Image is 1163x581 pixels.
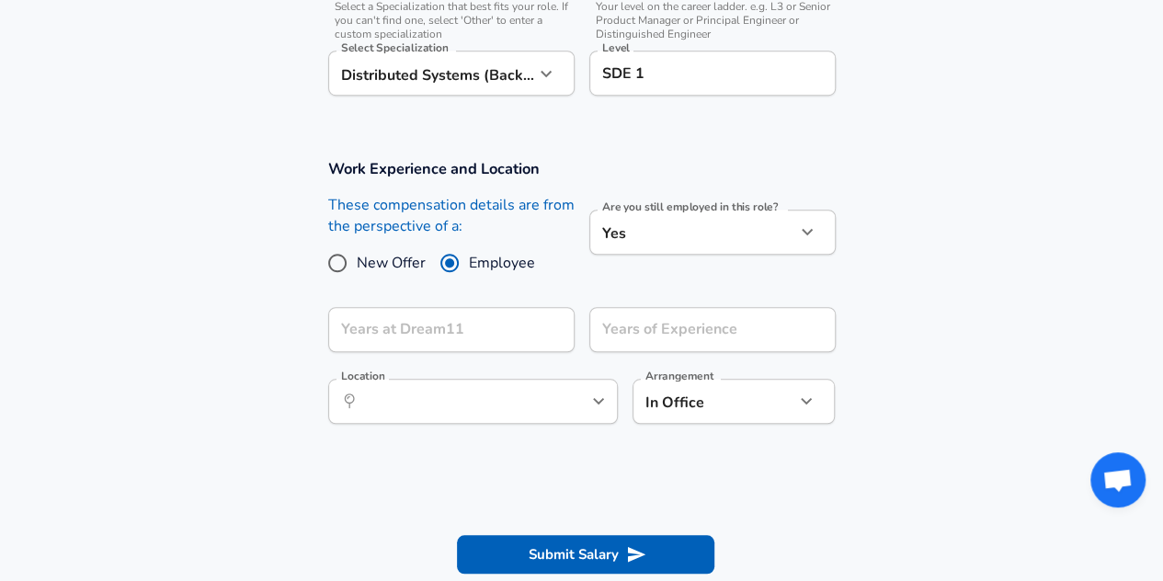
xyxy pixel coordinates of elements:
span: New Offer [357,252,426,274]
h3: Work Experience and Location [328,158,836,179]
div: In Office [633,379,768,424]
input: L3 [598,59,827,87]
span: Employee [469,252,535,274]
div: Open chat [1090,452,1146,507]
label: Arrangement [645,370,713,382]
button: Open [586,388,611,414]
label: Location [341,370,384,382]
button: Submit Salary [457,535,714,574]
input: 7 [589,307,795,352]
input: 0 [328,307,534,352]
div: Yes [589,210,795,255]
div: Distributed Systems (Back-End) [328,51,534,96]
label: Select Specialization [341,42,448,53]
label: Are you still employed in this role? [602,201,778,212]
label: Level [602,42,630,53]
label: These compensation details are from the perspective of a: [328,195,575,237]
